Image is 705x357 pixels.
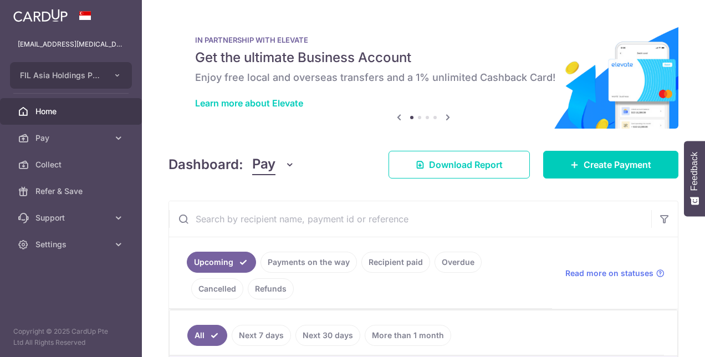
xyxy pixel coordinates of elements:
[191,278,243,299] a: Cancelled
[195,71,652,84] h6: Enjoy free local and overseas transfers and a 1% unlimited Cashback Card!
[361,252,430,273] a: Recipient paid
[169,201,651,237] input: Search by recipient name, payment id or reference
[35,106,109,117] span: Home
[18,39,124,50] p: [EMAIL_ADDRESS][MEDICAL_DATA][DOMAIN_NAME]
[248,278,294,299] a: Refunds
[168,155,243,175] h4: Dashboard:
[565,268,665,279] a: Read more on statuses
[295,325,360,346] a: Next 30 days
[35,239,109,250] span: Settings
[689,152,699,191] span: Feedback
[584,158,651,171] span: Create Payment
[168,18,678,129] img: Renovation banner
[435,252,482,273] a: Overdue
[187,325,227,346] a: All
[365,325,451,346] a: More than 1 month
[10,62,132,89] button: FIL Asia Holdings Pte Limited
[260,252,357,273] a: Payments on the way
[35,132,109,144] span: Pay
[429,158,503,171] span: Download Report
[187,252,256,273] a: Upcoming
[252,154,275,175] span: Pay
[565,268,653,279] span: Read more on statuses
[13,9,68,22] img: CardUp
[543,151,678,178] a: Create Payment
[389,151,530,178] a: Download Report
[195,49,652,67] h5: Get the ultimate Business Account
[35,159,109,170] span: Collect
[252,154,295,175] button: Pay
[20,70,102,81] span: FIL Asia Holdings Pte Limited
[195,98,303,109] a: Learn more about Elevate
[232,325,291,346] a: Next 7 days
[35,186,109,197] span: Refer & Save
[684,141,705,216] button: Feedback - Show survey
[35,212,109,223] span: Support
[195,35,652,44] p: IN PARTNERSHIP WITH ELEVATE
